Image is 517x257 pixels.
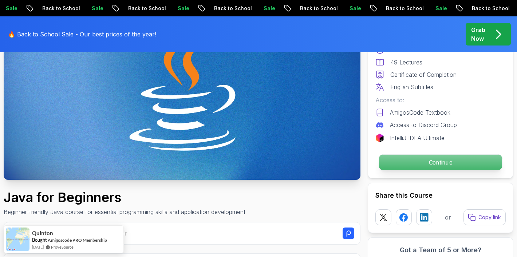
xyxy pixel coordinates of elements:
[390,108,450,117] p: AmigosCode Textbook
[4,207,245,216] p: Beginner-friendly Java course for essential programming skills and application development
[314,5,363,12] p: Back to School
[379,155,502,170] p: Continue
[375,190,506,201] h2: Share this Course
[6,228,29,251] img: provesource social proof notification image
[445,213,451,222] p: or
[51,244,74,250] a: ProveSource
[277,5,301,12] p: Sale
[8,30,156,39] p: 🔥 Back to School Sale - Our best prices of the year!
[471,25,485,43] p: Grab Now
[390,134,445,142] p: IntelliJ IDEA Ultimate
[400,5,449,12] p: Back to School
[375,245,506,255] h3: Got a Team of 5 or More?
[20,5,43,12] p: Sale
[463,209,506,225] button: Copy link
[48,237,107,243] a: Amigoscode PRO Membership
[390,120,457,129] p: Access to Discord Group
[56,5,106,12] p: Back to School
[106,5,129,12] p: Sale
[32,230,53,236] span: Quinton
[192,5,215,12] p: Sale
[32,244,44,250] span: [DATE]
[379,154,502,170] button: Continue
[32,237,47,243] span: Bought
[142,5,192,12] p: Back to School
[390,83,433,91] p: English Subtitles
[449,5,473,12] p: Sale
[390,58,422,67] p: 49 Lectures
[375,96,506,104] p: Access to:
[228,5,277,12] p: Back to School
[390,70,457,79] p: Certificate of Completion
[4,190,245,205] h1: Java for Beginners
[375,134,384,142] img: jetbrains logo
[363,5,387,12] p: Sale
[478,214,501,221] p: Copy link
